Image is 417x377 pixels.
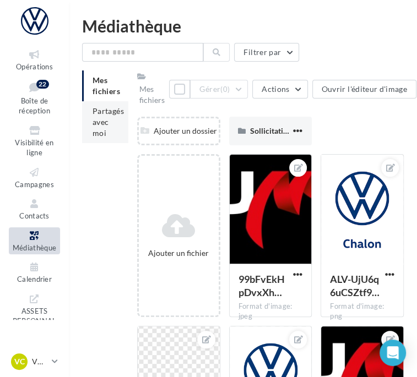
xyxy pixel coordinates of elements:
span: Campagnes [15,180,54,189]
div: Mes fichiers [139,84,165,106]
a: Calendrier [9,259,60,286]
div: Open Intercom Messenger [380,340,406,366]
div: Ajouter un dossier [139,125,219,136]
button: Filtrer par [234,43,299,62]
div: Ajouter un fichier [143,248,214,259]
a: Campagnes [9,164,60,191]
div: 22 [36,80,49,89]
span: Visibilité en ligne [15,138,53,157]
p: VW CHALON [32,356,47,367]
span: Mes fichiers [93,75,120,96]
span: Opérations [16,62,53,71]
a: Médiathèque [9,227,60,254]
span: 99bFvEkHpDvxXhwrO6et-8k40Ne_Z-bcbm-QFv91Fm-giQuoe0XtuxUE7MPETYVeaz5NaTsERWxCrP-p-Q=s0 [239,273,285,298]
span: Actions [262,84,289,94]
a: Contacts [9,195,60,222]
span: Partagés avec moi [93,106,124,138]
a: Boîte de réception22 [9,78,60,118]
a: Opérations [9,46,60,73]
div: Format d'image: jpeg [239,302,303,321]
a: VC VW CHALON [9,351,60,372]
span: Contacts [19,211,50,220]
span: (0) [220,85,230,94]
span: Médiathèque [13,243,57,252]
span: ALV-UjU6q6uCSZtf9d5Pn6pSk-X0wtOhVwut3u6hmuh2wcx42vessgYI [330,273,380,298]
a: Visibilité en ligne [9,122,60,160]
button: Ouvrir l'éditeur d'image [312,80,416,99]
a: ASSETS PERSONNALISABLES [9,291,60,338]
div: Format d'image: png [330,302,394,321]
button: Actions [252,80,307,99]
span: Calendrier [17,275,52,283]
button: Gérer(0) [190,80,248,99]
span: ASSETS PERSONNALISABLES [13,304,57,336]
span: Boîte de réception [19,96,50,116]
div: Médiathèque [82,18,404,34]
span: VC [14,356,25,367]
span: Sollicitation d'avis [250,126,313,135]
